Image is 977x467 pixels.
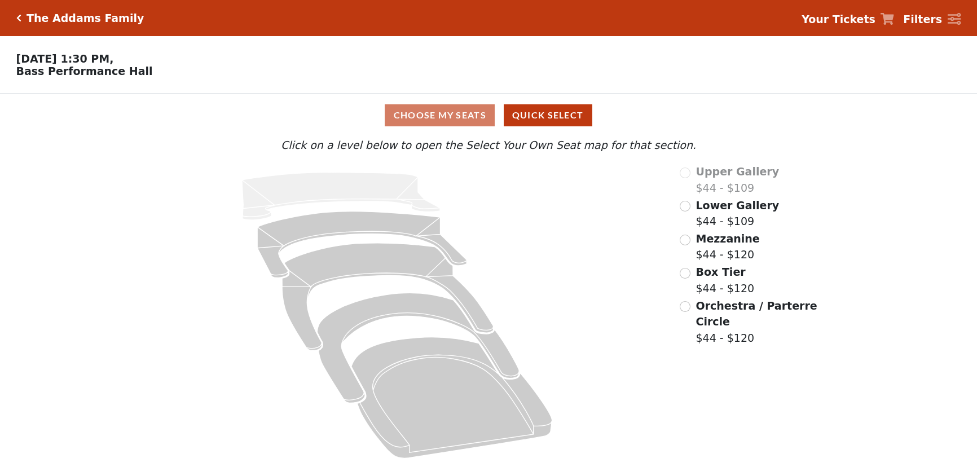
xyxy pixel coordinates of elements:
strong: Filters [903,13,942,25]
button: Quick Select [504,104,592,126]
strong: Your Tickets [802,13,875,25]
span: Box Tier [696,266,746,278]
a: Click here to go back to filters [16,14,21,22]
span: Orchestra / Parterre Circle [696,299,817,328]
label: $44 - $120 [696,264,755,296]
label: $44 - $109 [696,197,780,230]
a: Filters [903,11,961,28]
h5: The Addams Family [27,12,144,25]
p: Click on a level below to open the Select Your Own Seat map for that section. [130,137,847,153]
label: $44 - $120 [696,298,819,346]
label: $44 - $120 [696,231,760,263]
label: $44 - $109 [696,164,780,196]
a: Your Tickets [802,11,894,28]
path: Orchestra / Parterre Circle - Seats Available: 107 [351,337,552,459]
path: Upper Gallery - Seats Available: 0 [242,173,440,220]
span: Lower Gallery [696,199,780,212]
span: Upper Gallery [696,165,780,178]
span: Mezzanine [696,232,760,245]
